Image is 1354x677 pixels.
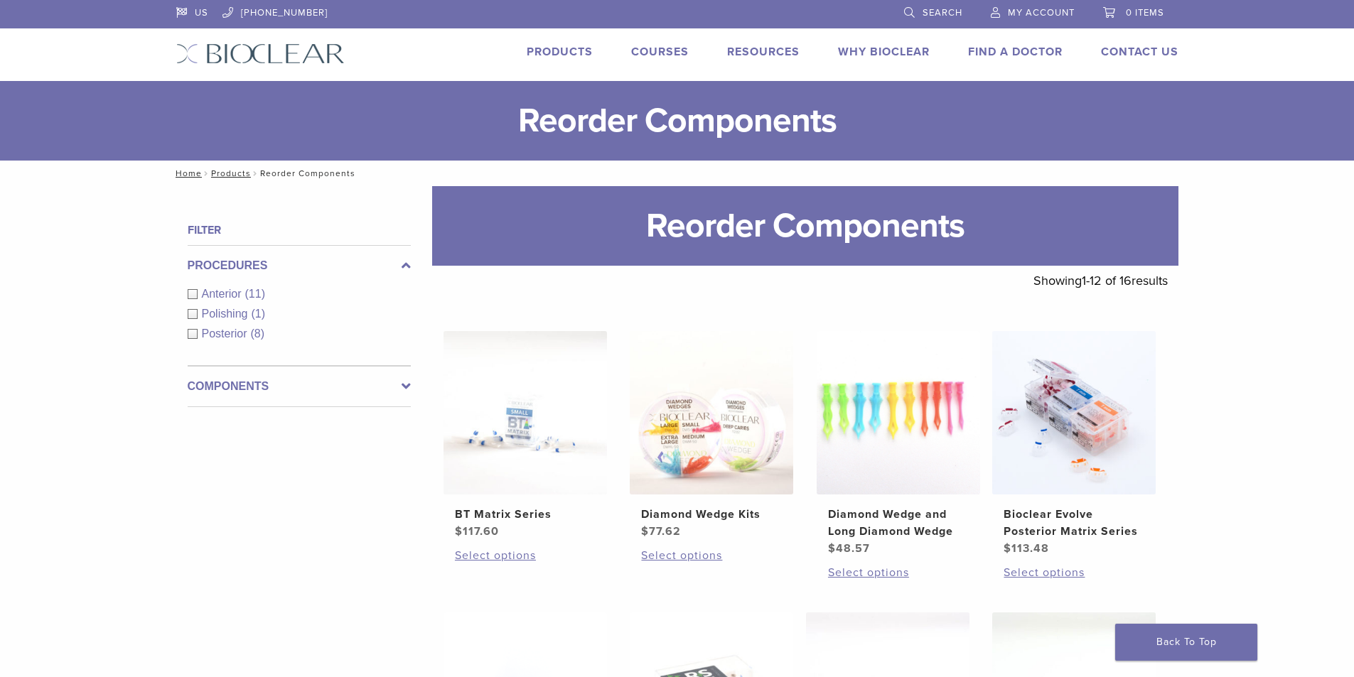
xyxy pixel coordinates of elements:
[828,541,836,556] span: $
[1115,624,1257,661] a: Back To Top
[817,331,980,494] img: Diamond Wedge and Long Diamond Wedge
[1101,45,1178,59] a: Contact Us
[251,170,260,177] span: /
[444,331,607,494] img: BT Matrix Series
[968,45,1063,59] a: Find A Doctor
[188,257,411,274] label: Procedures
[828,506,969,540] h2: Diamond Wedge and Long Diamond Wedge
[923,7,962,18] span: Search
[641,524,681,538] bdi: 77.62
[202,288,245,300] span: Anterior
[188,222,411,239] h4: Filter
[1033,266,1168,296] p: Showing results
[1008,7,1075,18] span: My Account
[455,524,463,538] span: $
[432,186,1178,266] h1: Reorder Components
[166,161,1189,186] nav: Reorder Components
[1004,541,1049,556] bdi: 113.48
[1004,564,1144,581] a: Select options for “Bioclear Evolve Posterior Matrix Series”
[188,378,411,395] label: Components
[629,331,795,540] a: Diamond Wedge KitsDiamond Wedge Kits $77.62
[1082,273,1132,288] span: 1-12 of 16
[641,547,782,564] a: Select options for “Diamond Wedge Kits”
[245,288,265,300] span: (11)
[202,170,211,177] span: /
[838,45,930,59] a: Why Bioclear
[816,331,982,557] a: Diamond Wedge and Long Diamond WedgeDiamond Wedge and Long Diamond Wedge $48.57
[630,331,793,494] img: Diamond Wedge Kits
[992,331,1157,557] a: Bioclear Evolve Posterior Matrix SeriesBioclear Evolve Posterior Matrix Series $113.48
[455,547,596,564] a: Select options for “BT Matrix Series”
[251,308,265,320] span: (1)
[455,506,596,523] h2: BT Matrix Series
[251,327,265,340] span: (8)
[992,331,1156,494] img: Bioclear Evolve Posterior Matrix Series
[455,524,499,538] bdi: 117.60
[1126,7,1164,18] span: 0 items
[828,541,870,556] bdi: 48.57
[176,43,345,64] img: Bioclear
[641,524,649,538] span: $
[1004,506,1144,540] h2: Bioclear Evolve Posterior Matrix Series
[828,564,969,581] a: Select options for “Diamond Wedge and Long Diamond Wedge”
[171,168,202,178] a: Home
[727,45,800,59] a: Resources
[211,168,251,178] a: Products
[202,308,252,320] span: Polishing
[202,327,251,340] span: Posterior
[641,506,782,523] h2: Diamond Wedge Kits
[527,45,593,59] a: Products
[631,45,689,59] a: Courses
[1004,541,1011,556] span: $
[443,331,608,540] a: BT Matrix SeriesBT Matrix Series $117.60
